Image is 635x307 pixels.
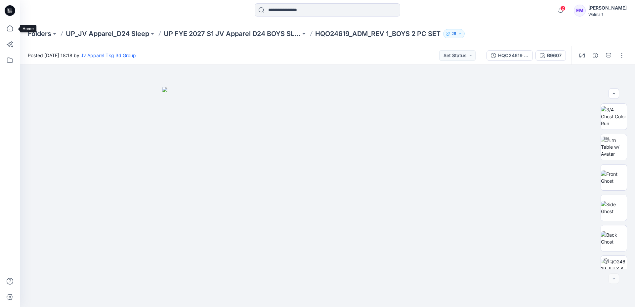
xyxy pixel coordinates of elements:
span: 2 [560,6,566,11]
img: 3/4 Ghost Color Run [601,106,627,127]
a: UP FYE 2027 S1 JV Apparel D24 BOYS SLEEP [164,29,301,38]
button: B9607 [535,50,566,61]
button: 28 [443,29,465,38]
a: UP_JV Apparel_D24 Sleep [66,29,149,38]
div: B9607 [547,52,562,59]
button: Details [590,50,601,61]
div: EM [574,5,586,17]
img: HQO24619 JULY 8 B9607 [601,258,627,279]
div: Walmart [588,12,627,17]
div: HQO24619 [DATE] [498,52,529,59]
img: Turn Table w/ Avatar [601,136,627,157]
img: Front Ghost [601,171,627,184]
img: Back Ghost [601,231,627,245]
button: HQO24619 [DATE] [487,50,533,61]
p: 28 [451,30,456,37]
p: HQO24619_ADM_REV 1_BOYS 2 PC SET [315,29,441,38]
a: Jv Apparel Tkg 3d Group [81,53,136,58]
div: [PERSON_NAME] [588,4,627,12]
img: Side Ghost [601,201,627,215]
a: Folders [28,29,51,38]
span: Posted [DATE] 18:18 by [28,52,136,59]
